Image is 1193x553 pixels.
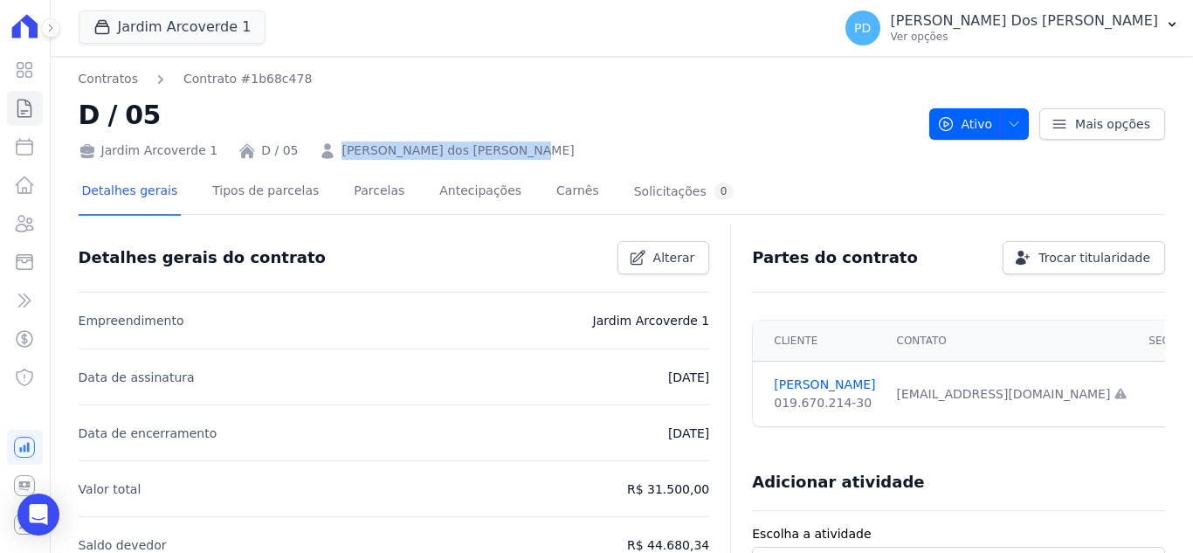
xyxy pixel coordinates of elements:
th: Contato [886,321,1139,362]
label: Escolha a atividade [752,525,1165,543]
span: PD [854,22,871,34]
div: Jardim Arcoverde 1 [79,142,218,160]
span: Ativo [937,108,993,140]
span: Alterar [653,249,695,266]
p: Ver opções [891,30,1158,44]
p: Data de encerramento [79,423,217,444]
p: [PERSON_NAME] Dos [PERSON_NAME] [891,12,1158,30]
h2: D / 05 [79,95,915,135]
button: Jardim Arcoverde 1 [79,10,266,44]
a: Antecipações [436,169,525,216]
button: Ativo [929,108,1030,140]
nav: Breadcrumb [79,70,313,88]
p: [DATE] [668,423,709,444]
p: [DATE] [668,367,709,388]
a: Trocar titularidade [1003,241,1165,274]
a: [PERSON_NAME] [774,376,875,394]
p: Jardim Arcoverde 1 [593,310,710,331]
div: 019.670.214-30 [774,394,875,412]
a: Alterar [617,241,710,274]
p: Valor total [79,479,141,500]
h3: Partes do contrato [752,247,918,268]
th: Cliente [753,321,886,362]
div: Solicitações [634,183,734,200]
div: [EMAIL_ADDRESS][DOMAIN_NAME] [897,385,1128,404]
h3: Detalhes gerais do contrato [79,247,326,268]
a: Parcelas [350,169,408,216]
a: Detalhes gerais [79,169,182,216]
h3: Adicionar atividade [752,472,924,493]
span: Mais opções [1075,115,1150,133]
p: Data de assinatura [79,367,195,388]
span: Trocar titularidade [1038,249,1150,266]
a: Solicitações0 [631,169,738,216]
a: Mais opções [1039,108,1165,140]
a: [PERSON_NAME] dos [PERSON_NAME] [341,142,574,160]
nav: Breadcrumb [79,70,915,88]
div: Open Intercom Messenger [17,494,59,536]
a: Carnês [553,169,603,216]
a: Contratos [79,70,138,88]
div: 0 [714,183,734,200]
a: Contrato #1b68c478 [183,70,312,88]
a: D / 05 [261,142,298,160]
p: Empreendimento [79,310,184,331]
a: Tipos de parcelas [209,169,322,216]
button: PD [PERSON_NAME] Dos [PERSON_NAME] Ver opções [831,3,1193,52]
p: R$ 31.500,00 [627,479,709,500]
